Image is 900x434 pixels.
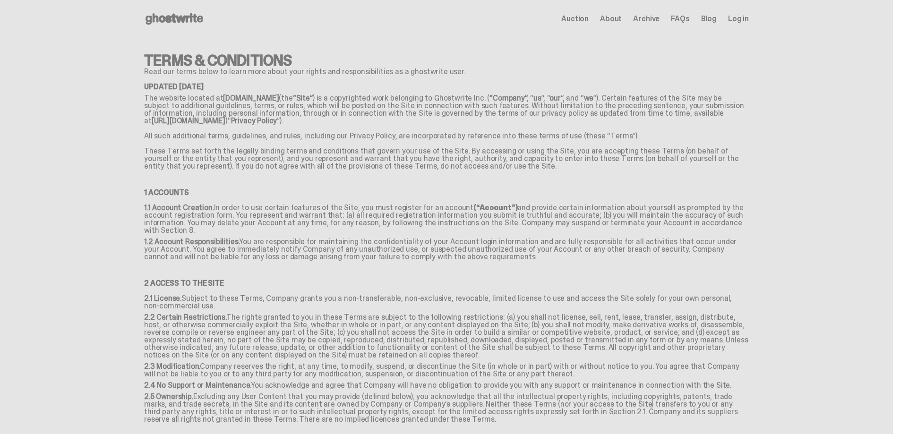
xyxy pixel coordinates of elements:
a: About [600,15,622,23]
strong: (“Account”) [473,203,517,213]
h3: Terms & Conditions [144,38,749,68]
a: [URL][DOMAIN_NAME] [152,116,225,126]
span: 2.2 Certain Restrictions. [144,312,226,322]
span: our [549,93,561,103]
span: “Site” [293,93,313,103]
span: Privacy Policy [231,116,277,126]
span: 2.1 License. [144,293,181,303]
h6: Updated [DATE] [144,76,749,91]
p: Excluding any User Content that you may provide (defined below), you acknowledge that all the int... [144,393,749,427]
p: You are responsible for maintaining the confidentiality of your Account login information and are... [144,238,749,264]
a: Blog [701,15,717,23]
p: You acknowledge and agree that Company will have no obligation to provide you with any support or... [144,382,749,393]
p: All such additional terms, guidelines, and rules, including our Privacy Policy, are incorporated ... [144,128,749,144]
span: 2.3 Modification. [144,361,200,371]
p: Company reserves the right, at any time, to modify, suspend, or discontinue the Site (in whole or... [144,363,749,382]
p: Subject to these Terms, Company grants you a non-transferable, non-exclusive, revocable, limited ... [144,295,749,314]
span: us [533,93,541,103]
a: Log in [728,15,749,23]
p: The website located at (the ) is a copyrighted work belonging to Ghostwrite Inc. ( , “ ”, “ ”, an... [144,91,749,128]
span: “Company” [489,93,527,103]
p: Read our terms below to learn more about your rights and responsibilities as a ghostwrite user. [144,68,749,76]
h6: 2 Access to the Site [144,264,749,295]
a: FAQs [671,15,689,23]
span: 1.1 Account Creation. [144,203,214,213]
a: Auction [561,15,589,23]
p: In order to use certain features of the Site, you must register for an account and provide certai... [144,204,749,238]
span: we [584,93,594,103]
span: 2.4 No Support or Maintenance. [144,380,251,390]
a: Archive [633,15,660,23]
a: [DOMAIN_NAME] [223,93,279,103]
p: The rights granted to you in these Terms are subject to the following restrictions: (a) you shall... [144,314,749,363]
p: These Terms set forth the legally binding terms and conditions that govern your use of the Site. ... [144,144,749,174]
span: 2.5 Ownership. [144,391,193,401]
span: 1.2 Account Responsibilities. [144,237,239,247]
h6: 1 Accounts [144,174,749,204]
